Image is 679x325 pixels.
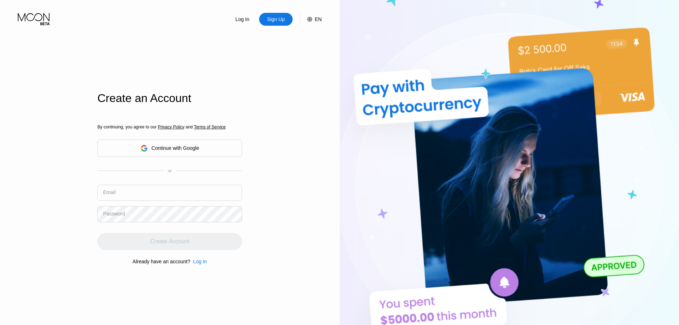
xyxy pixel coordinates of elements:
div: Sign Up [259,13,293,26]
div: By continuing, you agree to our [97,125,242,130]
div: Password [103,211,125,217]
div: Log In [193,259,207,264]
span: Terms of Service [194,125,226,130]
div: Already have an account? [133,259,190,264]
div: Sign Up [266,16,286,23]
div: Continue with Google [151,145,199,151]
div: Log In [226,13,259,26]
div: EN [315,16,322,22]
div: Create an Account [97,92,242,105]
span: Privacy Policy [158,125,185,130]
div: or [168,168,172,173]
div: Log In [190,259,207,264]
span: and [184,125,194,130]
div: Continue with Google [97,139,242,157]
div: EN [300,13,322,26]
div: Email [103,189,115,195]
div: Log In [235,16,250,23]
